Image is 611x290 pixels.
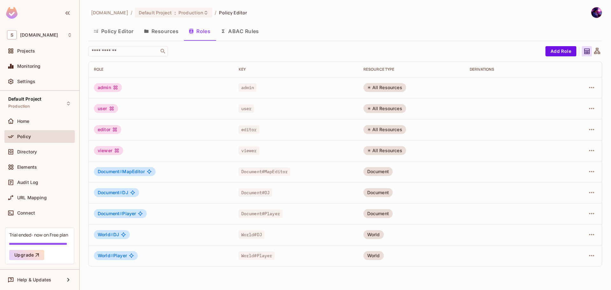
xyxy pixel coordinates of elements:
span: admin [239,83,257,92]
span: Help & Updates [17,277,51,282]
span: # [119,190,122,195]
li: / [215,10,216,16]
span: # [119,169,122,174]
span: Default Project [139,10,172,16]
span: Directory [17,149,37,154]
span: Projects [17,48,35,53]
span: user [239,104,254,113]
span: DJ [98,190,128,195]
span: Home [17,119,30,124]
div: Role [94,67,228,72]
span: Document#Player [239,209,283,218]
div: Trial ended- now on Free plan [9,232,68,238]
button: Add Role [545,46,576,56]
span: # [110,232,113,237]
span: Monitoring [17,64,41,69]
img: Sơn Trần Văn [591,7,602,18]
span: Player [98,253,127,258]
div: user [94,104,118,113]
button: ABAC Rules [215,23,264,39]
span: Document [98,190,122,195]
span: Document [98,169,122,174]
span: Document#MapEditor [239,167,291,176]
div: Key [239,67,353,72]
span: World [98,232,113,237]
div: Document [363,167,393,176]
button: Resources [139,23,184,39]
button: Roles [184,23,215,39]
div: viewer [94,146,123,155]
div: All Resources [363,125,406,134]
div: All Resources [363,104,406,113]
button: Upgrade [9,250,44,260]
span: Audit Log [17,180,38,185]
span: # [119,211,122,216]
span: viewer [239,146,259,155]
div: All Resources [363,146,406,155]
span: : [174,10,176,15]
span: DJ [98,232,119,237]
span: Document#DJ [239,188,272,197]
span: World#DJ [239,230,264,239]
span: World [98,253,113,258]
span: the active workspace [91,10,128,16]
span: Policy Editor [219,10,247,16]
span: Workspace: savameta.com [20,32,58,38]
div: admin [94,83,122,92]
div: World [363,230,384,239]
span: Player [98,211,136,216]
span: MapEditor [98,169,145,174]
span: Connect [17,210,35,216]
span: Policy [17,134,31,139]
div: Document [363,188,393,197]
div: World [363,251,384,260]
span: URL Mapping [17,195,47,200]
span: # [110,253,113,258]
span: editor [239,125,259,134]
span: Production [179,10,203,16]
span: Elements [17,165,37,170]
div: editor [94,125,121,134]
div: All Resources [363,83,406,92]
div: Document [363,209,393,218]
img: SReyMgAAAABJRU5ErkJggg== [6,7,18,19]
span: Production [8,104,30,109]
span: S [7,30,17,39]
div: Derivations [470,67,556,72]
span: Default Project [8,96,41,102]
span: Document [98,211,122,216]
button: Policy Editor [88,23,139,39]
li: / [131,10,132,16]
div: RESOURCE TYPE [363,67,460,72]
span: Settings [17,79,35,84]
span: World#Player [239,251,275,260]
